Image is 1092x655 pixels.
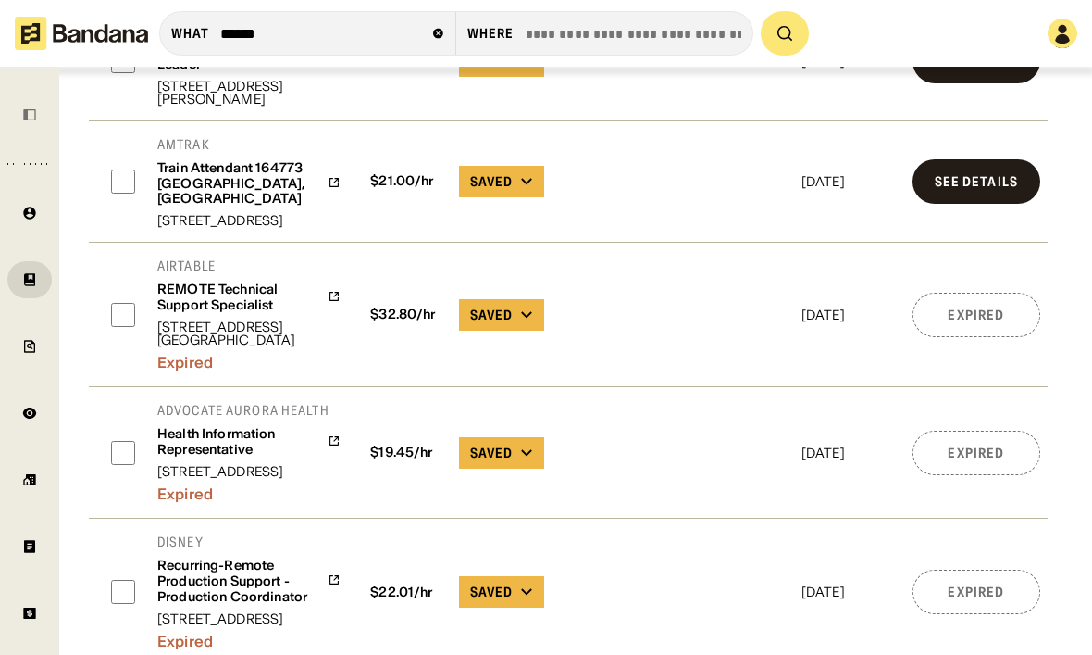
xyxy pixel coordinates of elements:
a: AirtableREMOTE Technical Support Specialist[STREET_ADDRESS][GEOGRAPHIC_DATA] [157,258,341,346]
a: AmtrakTrain Attendant 164773 [GEOGRAPHIC_DATA], [GEOGRAPHIC_DATA][STREET_ADDRESS] [157,136,341,228]
div: Disney [157,534,341,550]
div: Health Information Representative [157,426,320,458]
div: Train Attendant 164773 [GEOGRAPHIC_DATA], [GEOGRAPHIC_DATA] [157,160,320,207]
div: [STREET_ADDRESS] [157,214,341,227]
div: Advocate Aurora Health [157,402,341,419]
div: Saved [470,307,514,323]
div: See Details [935,175,1018,188]
div: REMOTE Technical Support Specialist [157,282,320,313]
div: [DATE] [801,309,898,321]
div: Assistant Restaurant Leader [157,41,320,72]
div: [STREET_ADDRESS][GEOGRAPHIC_DATA] [157,321,341,346]
img: Bandana logotype [15,17,148,50]
div: [STREET_ADDRESS][PERSON_NAME] [157,80,341,106]
a: DisneyRecurring-Remote Production Support - Production Coordinator[STREET_ADDRESS] [157,534,341,625]
div: Expired [948,586,1004,598]
div: Amtrak [157,136,341,153]
div: [DATE] [801,586,898,598]
div: Where [467,25,515,42]
div: Saved [470,445,514,461]
div: Expired [948,447,1004,460]
div: [DATE] [801,447,898,460]
div: [STREET_ADDRESS] [157,612,341,625]
div: Expired [157,625,341,650]
div: Airtable [157,258,341,274]
div: Expired [157,346,341,372]
div: what [171,25,209,42]
a: Advocate Aurora HealthHealth Information Representative[STREET_ADDRESS] [157,402,341,478]
div: Expired [948,309,1004,321]
div: Saved [470,584,514,600]
div: [DATE] [801,55,898,68]
a: Raising Cane'sAssistant Restaurant Leader[STREET_ADDRESS][PERSON_NAME] [157,17,341,106]
div: $ 21.00 /hr [363,173,443,189]
div: [STREET_ADDRESS] [157,465,341,478]
div: $ 22.01 /hr [363,585,443,600]
div: Recurring-Remote Production Support - Production Coordinator [157,558,320,604]
div: $ 19.45 /hr [363,445,443,460]
div: $ 32.80 /hr [363,307,443,322]
div: Expired [157,478,341,503]
div: Saved [470,173,514,190]
div: [DATE] [801,175,898,188]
